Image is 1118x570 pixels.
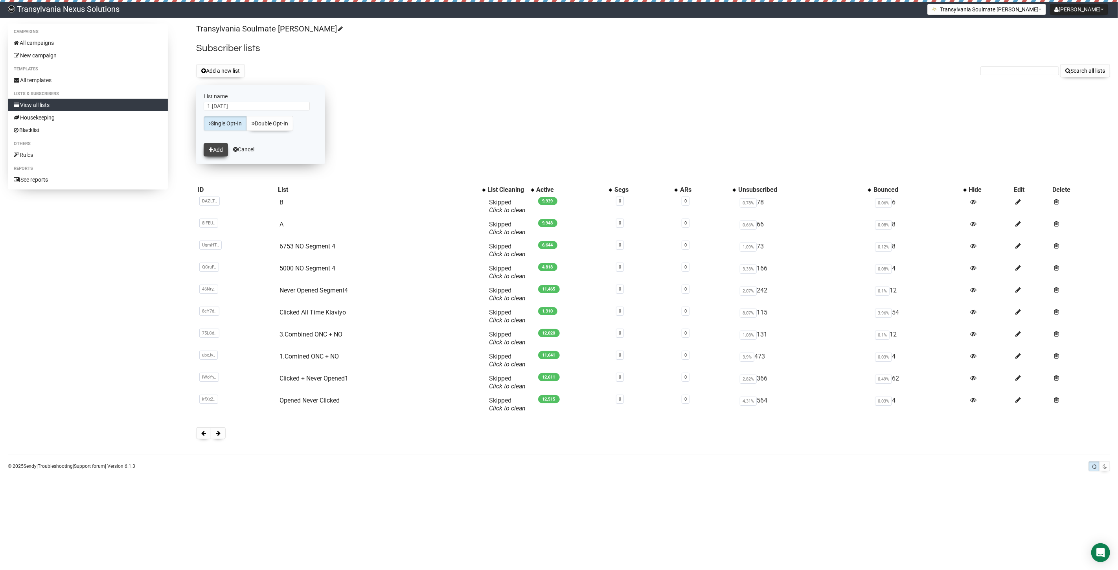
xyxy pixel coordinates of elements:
span: 0.78% [740,199,757,208]
a: Click to clean [489,360,526,368]
span: 6,644 [538,241,557,249]
span: 0.03% [875,397,892,406]
span: 0.08% [875,221,892,230]
span: UqmHT.. [199,241,222,250]
span: 2.07% [740,287,757,296]
a: 0 [684,221,687,226]
a: Click to clean [489,316,526,324]
a: 0 [619,221,621,226]
a: Blacklist [8,124,168,136]
span: DAZLT.. [199,197,220,206]
span: 0.49% [875,375,892,384]
div: Segs [614,186,671,194]
li: Templates [8,64,168,74]
span: Skipped [489,331,526,346]
th: Delete: No sort applied, sorting is disabled [1051,184,1110,195]
img: 586cc6b7d8bc403f0c61b981d947c989 [8,6,15,13]
a: Troubleshooting [38,463,73,469]
a: Click to clean [489,294,526,302]
td: 62 [872,371,967,393]
a: Single Opt-In [204,116,247,131]
span: QCruF.. [199,263,219,272]
td: 564 [737,393,872,416]
th: Bounced: No sort applied, activate to apply an ascending sort [872,184,967,195]
a: View all lists [8,99,168,111]
span: kfXx2.. [199,395,218,404]
a: Opened Never Clicked [279,397,340,404]
span: 4.31% [740,397,757,406]
a: Click to clean [489,338,526,346]
span: 9,948 [538,219,557,227]
span: 1,310 [538,307,557,315]
a: 3.Combined ONC + NO [279,331,342,338]
span: 8.07% [740,309,757,318]
td: 8 [872,217,967,239]
span: 12,611 [538,373,560,381]
td: 8 [872,239,967,261]
a: 0 [619,331,621,336]
td: 54 [872,305,967,327]
a: All campaigns [8,37,168,49]
td: 66 [737,217,872,239]
a: Click to clean [489,250,526,258]
span: 1.08% [740,331,757,340]
span: Skipped [489,375,526,390]
a: 0 [619,287,621,292]
span: Skipped [489,221,526,236]
span: Skipped [489,243,526,258]
a: Sendy [24,463,37,469]
span: 9,939 [538,197,557,205]
a: A [279,221,283,228]
div: Edit [1014,186,1049,194]
span: 12,020 [538,329,560,337]
a: New campaign [8,49,168,62]
a: 0 [684,265,687,270]
span: 0.08% [875,265,892,274]
a: Cancel [233,146,254,153]
p: © 2025 | | | Version 6.1.3 [8,462,135,471]
a: 0 [619,265,621,270]
label: List name [204,93,318,100]
div: List [278,186,478,194]
a: Click to clean [489,405,526,412]
span: 3.96% [875,309,892,318]
div: Bounced [873,186,960,194]
th: Edit: No sort applied, sorting is disabled [1012,184,1051,195]
span: 11,465 [538,285,560,293]
div: Delete [1052,186,1109,194]
a: Click to clean [489,206,526,214]
td: 4 [872,393,967,416]
span: 12,515 [538,395,560,403]
div: Open Intercom Messenger [1091,543,1110,562]
li: Reports [8,164,168,173]
a: Support forum [74,463,105,469]
th: ID: No sort applied, sorting is disabled [196,184,276,195]
button: Add a new list [196,64,245,77]
th: Unsubscribed: No sort applied, activate to apply an ascending sort [737,184,872,195]
span: 0.66% [740,221,757,230]
span: Skipped [489,353,526,368]
span: 3.33% [740,265,757,274]
span: 0.12% [875,243,892,252]
a: 0 [619,243,621,248]
span: 3.9% [740,353,754,362]
span: 0.1% [875,331,890,340]
a: 0 [619,353,621,358]
span: Skipped [489,287,526,302]
td: 78 [737,195,872,217]
a: All templates [8,74,168,86]
td: 12 [872,327,967,349]
div: List Cleaning [488,186,527,194]
a: 0 [619,309,621,314]
a: 1.Comined ONC + NO [279,353,339,360]
a: Never Opened Segment4 [279,287,348,294]
a: Double Opt-In [246,116,293,131]
button: Search all lists [1060,64,1110,77]
td: 366 [737,371,872,393]
a: Transylvania Soulmate [PERSON_NAME] [196,24,342,33]
span: Skipped [489,199,526,214]
div: Active [537,186,605,194]
th: List Cleaning: No sort applied, activate to apply an ascending sort [486,184,535,195]
th: List: No sort applied, activate to apply an ascending sort [276,184,486,195]
button: [PERSON_NAME] [1050,4,1108,15]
